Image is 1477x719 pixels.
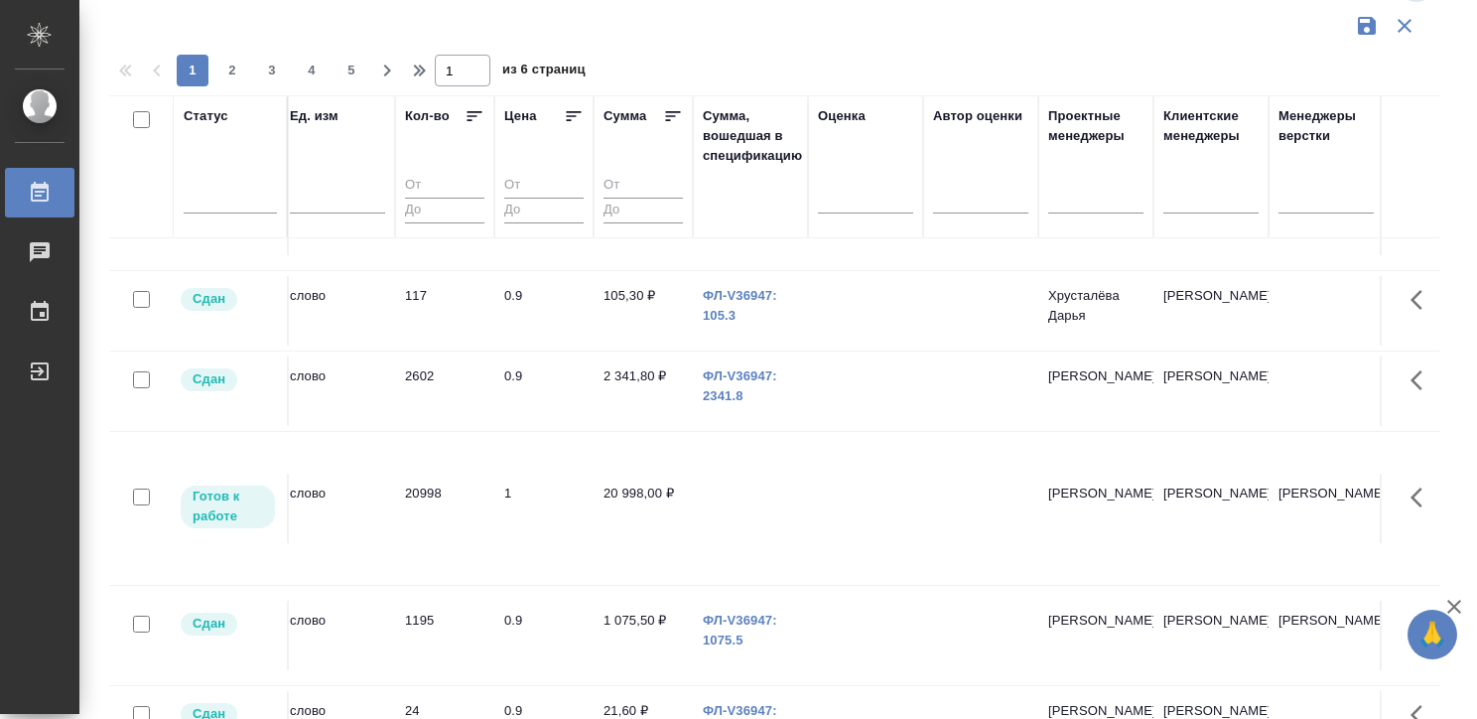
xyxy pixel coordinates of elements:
input: До [604,198,683,222]
div: Сумма [604,106,646,126]
td: [PERSON_NAME] [1038,601,1153,670]
div: Менеджер проверил работу исполнителя, передает ее на следующий этап [179,286,277,313]
td: [PERSON_NAME] [1153,601,1269,670]
td: [PERSON_NAME] [1153,474,1269,543]
td: 20 998,00 ₽ [594,474,693,543]
div: Цена [504,106,537,126]
td: слово [280,276,395,346]
span: 2 [216,61,248,80]
span: 🙏 [1415,614,1449,655]
button: Здесь прячутся важные кнопки [1399,357,1446,404]
td: 0.9 [494,357,594,426]
div: Менеджер проверил работу исполнителя, передает ее на следующий этап [179,611,277,638]
td: Хрусталёва Дарья [1038,276,1153,346]
input: От [405,174,484,199]
button: Здесь прячутся важные кнопки [1399,474,1446,521]
td: 1 [494,474,594,543]
td: 0.9 [494,601,594,670]
p: Сдан [193,369,225,389]
td: 0.9 [494,276,594,346]
td: слово [280,601,395,670]
button: Сохранить фильтры [1348,7,1386,45]
button: Здесь прячутся важные кнопки [1399,601,1446,648]
td: слово [280,474,395,543]
div: Менеджеры верстки [1278,106,1374,146]
td: 20998 [395,474,494,543]
td: [PERSON_NAME] [1038,357,1153,426]
div: Проектные менеджеры [1048,106,1143,146]
button: 3 [256,55,288,86]
p: Сдан [193,614,225,634]
p: [PERSON_NAME] [1278,611,1374,631]
td: 1 075,50 ₽ [594,601,693,670]
div: Оценка [818,106,866,126]
td: [PERSON_NAME] [1038,474,1153,543]
td: [PERSON_NAME] [1153,276,1269,346]
div: Исполнитель может приступить к работе [179,484,277,530]
p: [PERSON_NAME] [1278,484,1374,503]
div: Клиентские менеджеры [1163,106,1259,146]
button: Сбросить фильтры [1386,7,1423,45]
div: Автор оценки [933,106,1022,126]
input: До [504,198,584,222]
div: Статус [184,106,228,126]
input: От [604,174,683,199]
span: 5 [336,61,367,80]
span: 3 [256,61,288,80]
a: ФЛ-V36947: 2341.8 [703,368,777,403]
td: 105,30 ₽ [594,276,693,346]
button: 🙏 [1408,610,1457,659]
button: Здесь прячутся важные кнопки [1399,276,1446,324]
a: ФЛ-V36947: 105.3 [703,288,777,323]
div: Кол-во [405,106,450,126]
td: [PERSON_NAME] [1153,357,1269,426]
td: 1195 [395,601,494,670]
div: Сумма, вошедшая в спецификацию [703,106,802,166]
input: От [504,174,584,199]
div: Ед. изм [290,106,338,126]
button: 4 [296,55,328,86]
input: До [405,198,484,222]
td: слово [280,357,395,426]
td: 2 341,80 ₽ [594,357,693,426]
button: 2 [216,55,248,86]
p: Сдан [193,289,225,309]
a: ФЛ-V36947: 1075.5 [703,613,777,647]
div: Менеджер проверил работу исполнителя, передает ее на следующий этап [179,366,277,393]
button: 5 [336,55,367,86]
span: из 6 страниц [502,58,586,86]
span: 4 [296,61,328,80]
p: Готов к работе [193,487,263,526]
td: 117 [395,276,494,346]
td: 2602 [395,357,494,426]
